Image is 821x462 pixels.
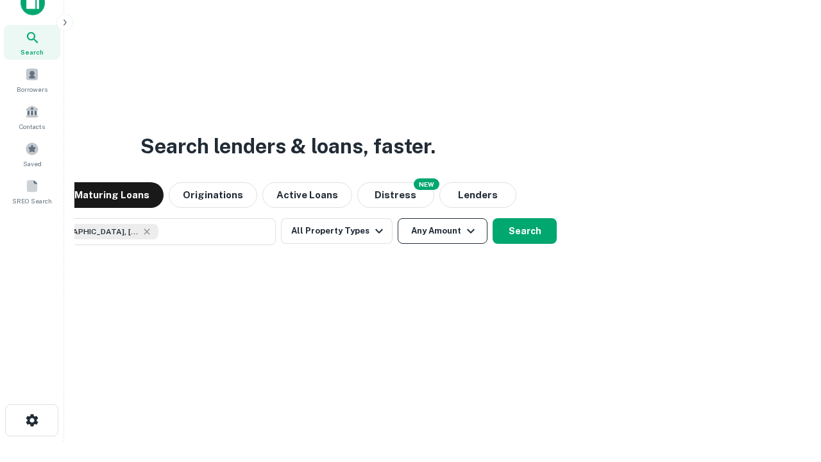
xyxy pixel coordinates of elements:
[19,121,45,132] span: Contacts
[281,218,393,244] button: All Property Types
[21,47,44,57] span: Search
[357,182,434,208] button: Search distressed loans with lien and other non-mortgage details.
[19,218,276,245] button: [GEOGRAPHIC_DATA], [GEOGRAPHIC_DATA], [GEOGRAPHIC_DATA]
[43,226,139,237] span: [GEOGRAPHIC_DATA], [GEOGRAPHIC_DATA], [GEOGRAPHIC_DATA]
[4,99,60,134] a: Contacts
[439,182,516,208] button: Lenders
[4,174,60,209] a: SREO Search
[4,25,60,60] a: Search
[17,84,47,94] span: Borrowers
[169,182,257,208] button: Originations
[414,178,439,190] div: NEW
[4,137,60,171] a: Saved
[4,62,60,97] a: Borrowers
[398,218,487,244] button: Any Amount
[757,359,821,421] iframe: Chat Widget
[493,218,557,244] button: Search
[140,131,436,162] h3: Search lenders & loans, faster.
[23,158,42,169] span: Saved
[60,182,164,208] button: Maturing Loans
[262,182,352,208] button: Active Loans
[12,196,52,206] span: SREO Search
